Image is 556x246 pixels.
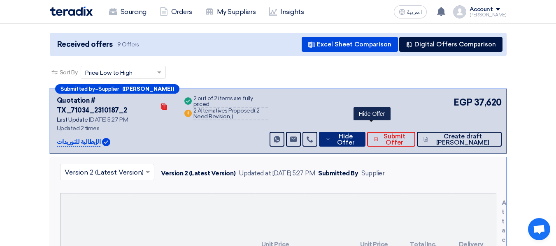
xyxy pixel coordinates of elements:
[380,133,409,146] span: Submit Offer
[57,124,173,133] div: Updated 2 times
[193,108,268,120] div: 2 Alternatives Proposed
[57,137,101,147] p: الإيطالية للتوريدات
[399,37,502,52] button: Digital Offers Comparison
[117,41,139,48] span: 9 Offers
[98,86,119,92] span: Supplier
[454,96,472,109] span: EGP
[407,9,422,15] span: العربية
[333,133,359,146] span: Hide Offer
[153,3,199,21] a: Orders
[193,96,268,108] div: 2 out of 2 items are fully priced
[60,86,95,92] span: Submitted by
[302,37,398,52] button: Excel Sheet Comparison
[60,68,78,77] span: Sort By
[254,107,256,114] span: (
[319,132,365,147] button: Hide Offer
[89,116,128,123] span: [DATE] 5:27 PM
[453,5,466,18] img: profile_test.png
[474,96,502,109] span: 37,620
[57,116,88,123] span: Last Update
[161,169,236,178] div: Version 2 (Latest Version)
[470,6,493,13] div: Account
[430,133,495,146] span: Create draft [PERSON_NAME]
[85,69,133,77] span: Price Low to High
[361,169,384,178] div: Supplier
[55,84,179,94] div: –
[50,7,93,16] img: Teradix logo
[394,5,427,18] button: العربية
[102,138,110,146] img: Verified Account
[239,169,315,178] div: Updated at [DATE] 5:27 PM
[57,39,113,50] span: Received offers
[354,107,391,120] div: Hide Offer
[232,113,233,120] span: )
[367,132,415,147] button: Submit Offer
[528,218,550,240] a: Open chat
[199,3,262,21] a: My Suppliers
[417,132,502,147] button: Create draft [PERSON_NAME]
[122,86,174,92] b: ([PERSON_NAME])
[318,169,358,178] div: Submitted By
[470,13,507,17] div: [PERSON_NAME]
[193,107,260,120] span: 2 Need Revision,
[102,3,153,21] a: Sourcing
[57,96,155,115] div: Quotation # TX_71034_2310187_2
[262,3,310,21] a: Insights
